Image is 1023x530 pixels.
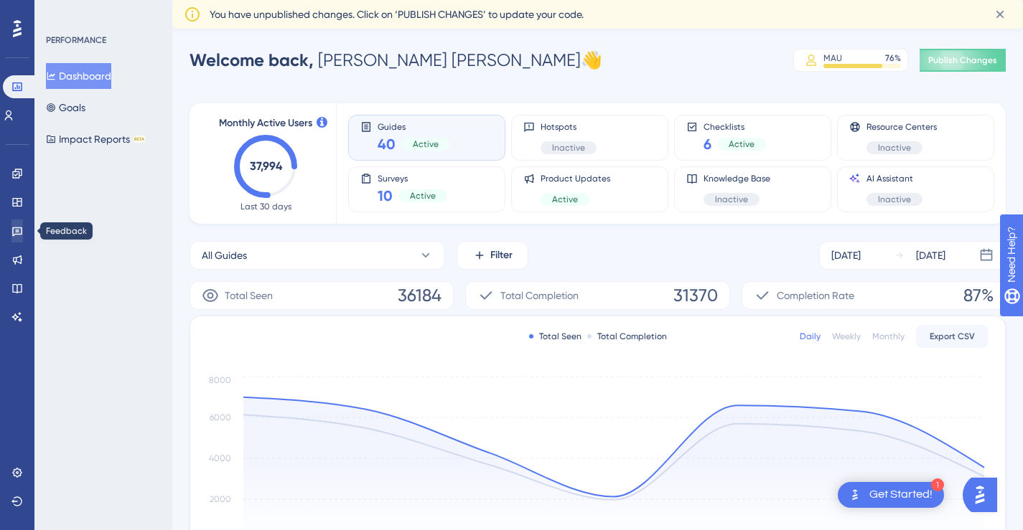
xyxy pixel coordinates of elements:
span: Checklists [704,121,766,131]
img: launcher-image-alternative-text [846,486,864,503]
button: All Guides [190,241,445,270]
button: Filter [457,241,528,270]
div: MAU [823,52,842,64]
span: Active [410,190,436,202]
span: Last 30 days [240,201,291,212]
span: Publish Changes [928,55,997,66]
span: Active [729,138,755,150]
span: Inactive [715,194,748,205]
tspan: 6000 [210,412,231,422]
span: Completion Rate [777,287,854,304]
div: [PERSON_NAME] [PERSON_NAME] 👋 [190,49,602,72]
span: Total Completion [500,287,579,304]
span: Resource Centers [866,121,937,133]
button: Export CSV [916,325,988,348]
div: BETA [133,136,146,143]
button: Publish Changes [920,49,1006,72]
span: Filter [490,247,513,264]
tspan: 8000 [209,375,231,385]
iframe: UserGuiding AI Assistant Launcher [963,473,1006,516]
span: Surveys [378,173,447,183]
div: Daily [800,331,821,342]
text: 37,994 [250,159,283,173]
span: All Guides [202,247,247,264]
div: Open Get Started! checklist, remaining modules: 1 [838,482,944,508]
span: Export CSV [930,331,975,342]
div: Total Seen [529,331,581,342]
span: Total Seen [225,287,273,304]
button: Impact ReportsBETA [46,126,146,152]
button: Goals [46,95,85,120]
span: 10 [378,186,393,206]
tspan: 4000 [209,453,231,463]
span: Product Updates [541,173,610,184]
div: 1 [931,478,944,491]
span: 40 [378,134,396,154]
span: 36184 [398,284,442,307]
span: Inactive [878,194,911,205]
span: Inactive [878,142,911,153]
span: AI Assistant [866,173,922,184]
span: Need Help? [34,4,90,21]
span: Inactive [552,142,585,153]
div: Get Started! [869,487,933,503]
span: Guides [378,121,450,131]
div: [DATE] [831,247,861,264]
span: Active [552,194,578,205]
div: 76 % [885,52,901,64]
tspan: 2000 [210,494,231,504]
span: 6 [704,134,711,154]
div: Total Completion [587,331,667,342]
div: PERFORMANCE [46,34,106,46]
span: Active [413,138,439,150]
div: [DATE] [916,247,945,264]
span: 87% [963,284,994,307]
span: You have unpublished changes. Click on ‘PUBLISH CHANGES’ to update your code. [210,6,584,23]
div: Weekly [832,331,861,342]
span: Monthly Active Users [219,115,312,132]
button: Dashboard [46,63,111,89]
span: Knowledge Base [704,173,770,184]
span: Hotspots [541,121,597,133]
div: Monthly [872,331,905,342]
span: Welcome back, [190,49,314,70]
span: 31370 [673,284,718,307]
